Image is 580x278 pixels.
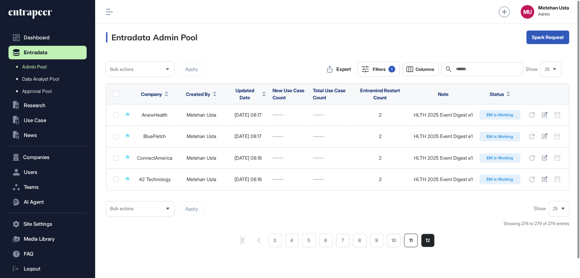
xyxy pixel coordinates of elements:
a: Approval Pool [12,85,87,97]
span: Created By [186,91,210,98]
a: ConnectAmerica [137,155,172,161]
a: Data Analyst Pool [12,73,87,85]
a: 12 [421,234,435,247]
a: 42 Technology [139,176,171,182]
a: 9 [370,234,384,247]
button: News [8,128,87,142]
div: 2 [353,134,407,139]
div: [DATE] 08:18 [230,155,266,161]
a: Metehan Usta [187,155,216,161]
span: New Use Case Count [273,87,304,100]
span: Admin Pool [22,64,47,69]
span: Entradata [24,50,47,55]
span: Teams [24,184,39,190]
span: 25 [545,67,550,72]
span: News [24,133,37,138]
button: Companies [8,151,87,164]
a: Admin Pool [12,61,87,73]
button: Created By [186,91,216,98]
button: Site Settings [8,217,87,231]
div: Showing 276 to 279 of 279 entries [504,220,569,227]
div: 2 [353,177,407,182]
span: Show [526,66,538,72]
button: Company [141,91,168,98]
span: Show [534,206,546,211]
span: 25 [553,206,558,211]
a: Logout [8,262,87,276]
span: Companies [23,155,50,160]
div: [DATE] 08:18 [230,177,266,182]
button: Entradata [8,46,87,59]
span: AI Agent [24,199,44,205]
div: HLTH 2025 Event Digest e1 [414,134,473,139]
span: Bulk actions [110,206,134,211]
a: 5 [302,234,316,247]
button: Teams [8,180,87,194]
span: FAQ [24,251,33,257]
button: Status [490,91,510,98]
button: Research [8,99,87,112]
a: 8 [353,234,367,247]
a: pagination-first-page-button [241,236,245,245]
span: Columns [416,67,434,72]
a: pagination-prev-button [257,238,261,243]
span: Note [438,91,449,97]
div: EM is Working [479,110,520,120]
a: Metehan Usta [187,112,216,118]
a: BlueFletch [143,133,166,139]
div: 2 [353,112,407,118]
span: Use Case [24,118,46,123]
button: FAQ [8,247,87,261]
button: MU [521,5,534,19]
span: Admin [538,12,569,17]
span: Approval Pool [22,88,52,94]
div: HLTH 2025 Event Digest e1 [414,112,473,118]
a: 11 [404,234,418,247]
span: Status [490,91,504,98]
strong: Metehan Usta [538,5,569,11]
span: Entramind Restart Count [360,87,400,100]
button: Updated Date [230,87,266,101]
a: 6 [319,234,333,247]
span: Site Settings [23,221,52,227]
button: AI Agent [8,195,87,209]
a: AnewHealth [142,112,168,118]
a: 10 [387,234,401,247]
a: Metehan Usta [187,133,216,139]
span: Updated Date [230,87,260,101]
button: Filters1 [357,62,400,77]
span: Logout [24,266,40,272]
a: Metehan Usta [187,176,216,182]
h3: Entradata Admin Pool [106,32,197,42]
span: Research [24,103,46,108]
a: Dashboard [8,31,87,44]
div: 1 [388,66,395,73]
button: Columns [402,62,439,76]
div: HLTH 2025 Event Digest e1 [414,177,473,182]
a: 3 [268,234,282,247]
span: Bulk actions [110,67,134,72]
a: 7 [336,234,350,247]
span: Dashboard [24,35,50,40]
span: Data Analyst Pool [22,76,59,82]
button: Media Library [8,232,87,246]
div: HLTH 2025 Event Digest e1 [414,155,473,161]
button: Spark Request [526,31,569,44]
div: EM is Working [479,132,520,141]
div: 2 [353,155,407,161]
div: EM is Working [479,175,520,184]
span: Users [24,170,37,175]
span: Media Library [24,236,55,242]
span: Total Use Case Count [313,87,346,100]
a: 4 [285,234,299,247]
